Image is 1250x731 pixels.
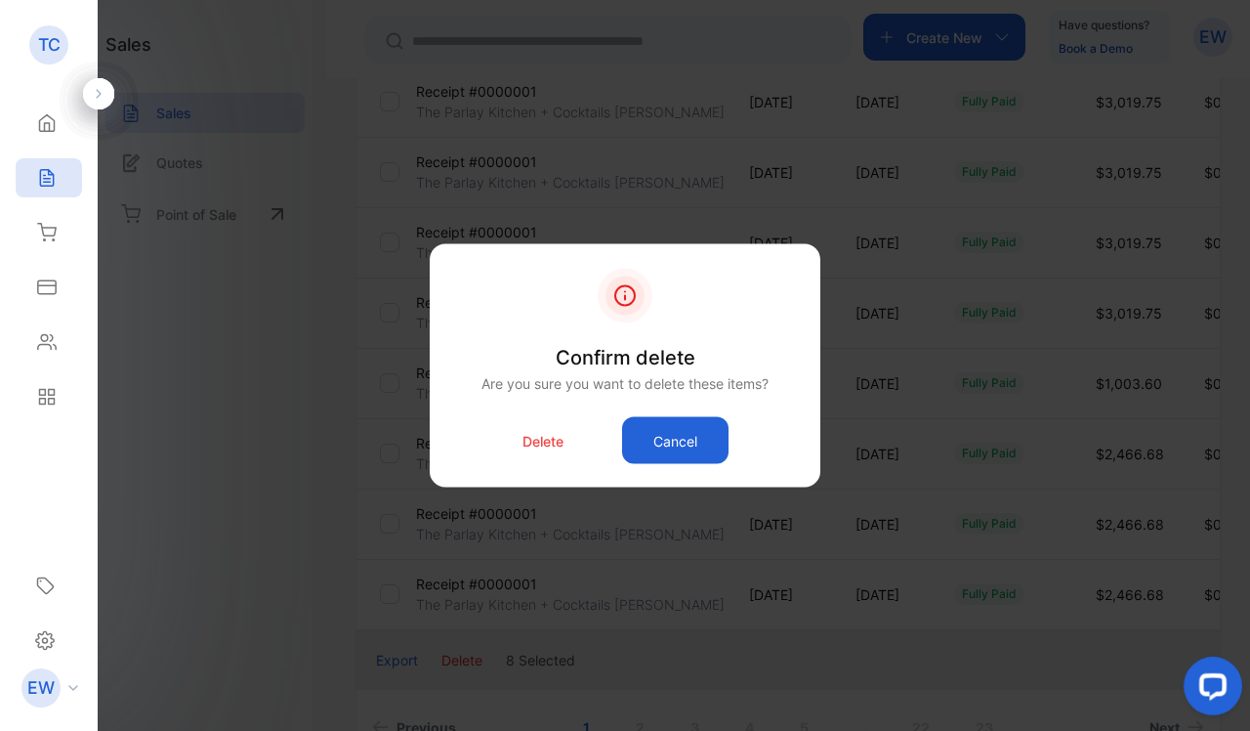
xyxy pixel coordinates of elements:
p: Are you sure you want to delete these items? [481,373,769,394]
p: TC [38,32,61,58]
p: EW [27,675,55,701]
p: Confirm delete [481,343,769,372]
iframe: LiveChat chat widget [1168,649,1250,731]
button: Cancel [622,417,729,464]
p: Delete [522,430,563,451]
